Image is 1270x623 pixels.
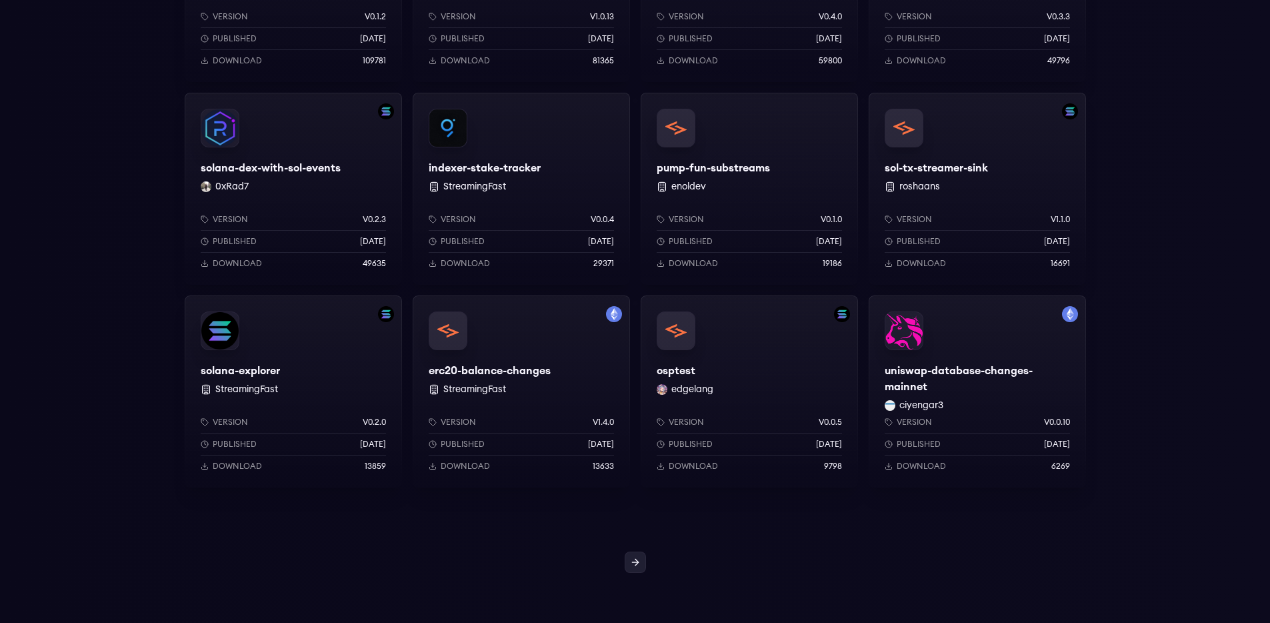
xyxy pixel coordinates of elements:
[593,417,614,428] p: v1.4.0
[591,214,614,225] p: v0.0.4
[669,417,704,428] p: Version
[897,417,932,428] p: Version
[641,93,858,285] a: pump-fun-substreamspump-fun-substreams enoldevVersionv0.1.0Published[DATE]Download19186
[669,214,704,225] p: Version
[588,33,614,44] p: [DATE]
[897,55,946,66] p: Download
[869,295,1086,488] a: Filter by mainnet networkuniswap-database-changes-mainnetuniswap-database-changes-mainnetciyengar...
[899,180,940,193] button: roshaans
[1044,439,1070,450] p: [DATE]
[669,258,718,269] p: Download
[590,11,614,22] p: v1.0.13
[441,439,485,450] p: Published
[669,33,713,44] p: Published
[213,417,248,428] p: Version
[593,55,614,66] p: 81365
[363,55,386,66] p: 109781
[185,295,402,488] a: Filter by solana networksolana-explorersolana-explorer StreamingFastVersionv0.2.0Published[DATE]D...
[1047,55,1070,66] p: 49796
[669,439,713,450] p: Published
[816,236,842,247] p: [DATE]
[1051,258,1070,269] p: 16691
[1044,33,1070,44] p: [DATE]
[441,417,476,428] p: Version
[1044,236,1070,247] p: [DATE]
[669,236,713,247] p: Published
[816,33,842,44] p: [DATE]
[869,93,1086,285] a: Filter by solana networksol-tx-streamer-sinksol-tx-streamer-sink roshaansVersionv1.1.0Published[D...
[363,417,386,428] p: v0.2.0
[213,258,262,269] p: Download
[897,461,946,472] p: Download
[1044,417,1070,428] p: v0.0.10
[441,55,490,66] p: Download
[365,461,386,472] p: 13859
[819,11,842,22] p: v0.4.0
[441,236,485,247] p: Published
[360,439,386,450] p: [DATE]
[588,439,614,450] p: [DATE]
[363,258,386,269] p: 49635
[213,11,248,22] p: Version
[819,55,842,66] p: 59800
[671,383,713,396] button: edgelang
[824,461,842,472] p: 9798
[1062,306,1078,322] img: Filter by mainnet network
[378,103,394,119] img: Filter by solana network
[213,236,257,247] p: Published
[360,33,386,44] p: [DATE]
[213,33,257,44] p: Published
[213,214,248,225] p: Version
[441,214,476,225] p: Version
[897,11,932,22] p: Version
[1051,461,1070,472] p: 6269
[899,399,943,412] button: ciyengar3
[441,11,476,22] p: Version
[1047,11,1070,22] p: v0.3.3
[441,33,485,44] p: Published
[641,295,858,488] a: Filter by solana networkosptestosptestedgelang edgelangVersionv0.0.5Published[DATE]Download9798
[378,306,394,322] img: Filter by solana network
[213,55,262,66] p: Download
[897,258,946,269] p: Download
[669,55,718,66] p: Download
[413,93,630,285] a: indexer-stake-trackerindexer-stake-tracker StreamingFastVersionv0.0.4Published[DATE]Download29371
[213,439,257,450] p: Published
[834,306,850,322] img: Filter by solana network
[823,258,842,269] p: 19186
[363,214,386,225] p: v0.2.3
[819,417,842,428] p: v0.0.5
[1051,214,1070,225] p: v1.1.0
[215,180,249,193] button: 0xRad7
[897,214,932,225] p: Version
[897,439,941,450] p: Published
[413,295,630,488] a: Filter by mainnet networkerc20-balance-changeserc20-balance-changes StreamingFastVersionv1.4.0Pub...
[443,383,506,396] button: StreamingFast
[669,461,718,472] p: Download
[441,461,490,472] p: Download
[441,258,490,269] p: Download
[443,180,506,193] button: StreamingFast
[1062,103,1078,119] img: Filter by solana network
[360,236,386,247] p: [DATE]
[821,214,842,225] p: v0.1.0
[588,236,614,247] p: [DATE]
[593,461,614,472] p: 13633
[215,383,278,396] button: StreamingFast
[185,93,402,285] a: Filter by solana networksolana-dex-with-sol-eventssolana-dex-with-sol-events0xRad7 0xRad7Versionv...
[593,258,614,269] p: 29371
[669,11,704,22] p: Version
[213,461,262,472] p: Download
[897,236,941,247] p: Published
[365,11,386,22] p: v0.1.2
[671,180,706,193] button: enoldev
[816,439,842,450] p: [DATE]
[606,306,622,322] img: Filter by mainnet network
[897,33,941,44] p: Published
